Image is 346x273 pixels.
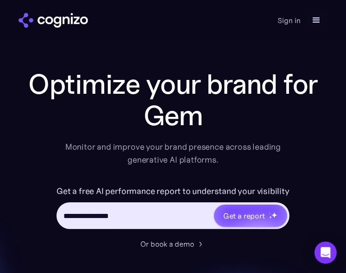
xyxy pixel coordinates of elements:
a: Or book a demo [141,238,206,249]
a: home [19,13,88,28]
h1: Optimize your brand for [28,68,318,100]
img: star [269,212,271,214]
div: Open Intercom Messenger [315,242,337,264]
div: Or book a demo [141,238,195,249]
a: Sign in [277,15,301,26]
div: Get a report [223,210,265,221]
div: Gem [28,100,318,133]
a: Get a reportstarstarstar [213,204,288,228]
img: star [269,216,272,219]
label: Get a free AI performance report to understand your visibility [57,185,289,198]
img: star [271,212,277,218]
form: Hero URL Input Form [57,185,289,234]
div: Monitor and improve your brand presence across leading generative AI platforms. [59,140,287,166]
img: cognizo logo [19,13,88,28]
div: menu [305,9,327,31]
